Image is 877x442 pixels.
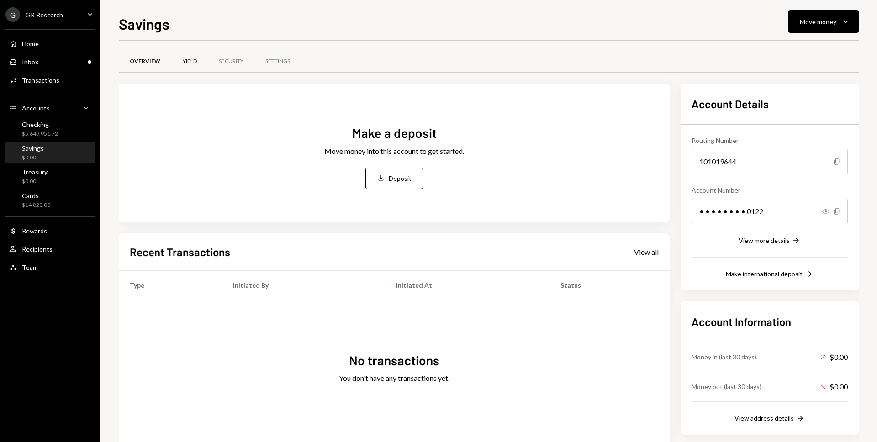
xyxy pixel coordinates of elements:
[5,165,95,187] a: Treasury$0.00
[692,149,848,174] div: 101019644
[22,40,39,47] div: Home
[692,382,761,391] div: Money out (last 30 days)
[265,58,290,65] div: Settings
[119,50,171,73] a: Overview
[22,154,44,162] div: $0.00
[130,244,230,259] h2: Recent Transactions
[5,72,95,88] a: Transactions
[22,227,47,235] div: Rewards
[171,50,208,73] a: Yield
[365,168,423,189] button: Deposit
[634,247,659,257] a: View all
[734,414,794,422] div: View address details
[208,50,254,73] a: Security
[549,270,670,300] th: Status
[739,236,801,246] button: View more details
[22,76,59,84] div: Transactions
[800,17,836,26] div: Move money
[692,96,848,111] h2: Account Details
[726,270,803,278] div: Make international deposit
[22,104,50,112] div: Accounts
[692,136,848,145] div: Routing Number
[692,352,756,362] div: Money in (last 30 days)
[726,269,814,279] button: Make international deposit
[692,314,848,329] h2: Account Information
[22,58,38,66] div: Inbox
[5,142,95,163] a: Savings$0.00
[734,414,805,424] button: View address details
[352,124,437,142] div: Make a deposit
[119,15,169,33] h1: Savings
[5,7,20,22] div: G
[5,241,95,257] a: Recipients
[820,381,848,392] div: $0.00
[385,270,549,300] th: Initiated At
[788,10,859,33] button: Move money
[130,58,160,65] div: Overview
[222,270,385,300] th: Initiated By
[22,201,50,209] div: $14,820.00
[692,185,848,195] div: Account Number
[22,192,50,200] div: Cards
[26,11,63,19] div: GR Research
[219,58,243,65] div: Security
[22,168,48,176] div: Treasury
[5,100,95,116] a: Accounts
[254,50,301,73] a: Settings
[820,352,848,363] div: $0.00
[634,247,659,257] div: View all
[349,352,439,369] div: No transactions
[183,58,197,65] div: Yield
[324,146,464,157] div: Move money into this account to get started.
[5,222,95,239] a: Rewards
[22,130,58,138] div: $5,649,951.72
[739,237,790,244] div: View more details
[692,199,848,224] div: • • • • • • • • 0122
[5,35,95,52] a: Home
[22,144,44,152] div: Savings
[389,174,412,183] div: Deposit
[22,121,58,128] div: Checking
[119,270,222,300] th: Type
[5,189,95,211] a: Cards$14,820.00
[22,263,38,271] div: Team
[5,259,95,275] a: Team
[22,245,53,253] div: Recipients
[22,178,48,185] div: $0.00
[5,53,95,70] a: Inbox
[339,373,449,384] div: You don't have any transactions yet.
[5,118,95,140] a: Checking$5,649,951.72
